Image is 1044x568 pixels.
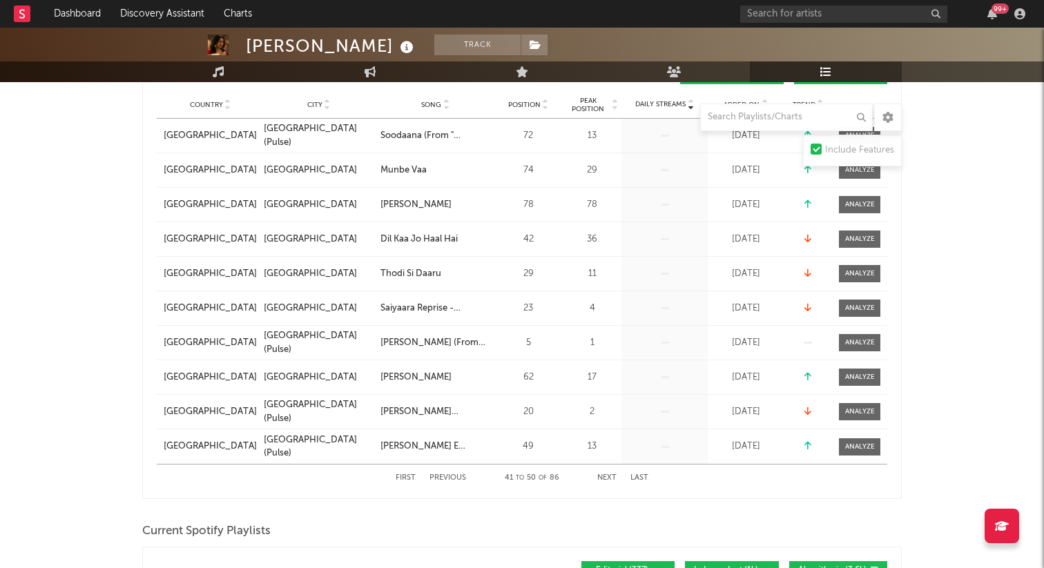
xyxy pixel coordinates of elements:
[711,164,780,177] div: [DATE]
[264,122,374,149] a: [GEOGRAPHIC_DATA] (Pulse)
[380,198,452,212] div: [PERSON_NAME]
[539,475,547,481] span: of
[566,97,610,113] span: Peak Position
[597,474,617,482] button: Next
[164,129,257,143] a: [GEOGRAPHIC_DATA]
[164,336,257,350] a: [GEOGRAPHIC_DATA]
[264,371,374,384] a: [GEOGRAPHIC_DATA]
[434,35,521,55] button: Track
[380,336,490,350] a: [PERSON_NAME] (From "Dhumketu")
[380,371,452,384] div: [PERSON_NAME]
[987,8,997,19] button: 99+
[380,198,490,212] a: [PERSON_NAME]
[700,104,873,131] input: Search Playlists/Charts
[264,302,357,315] div: [GEOGRAPHIC_DATA]
[630,474,648,482] button: Last
[164,164,257,177] a: [GEOGRAPHIC_DATA]
[264,164,357,177] div: [GEOGRAPHIC_DATA]
[793,101,815,109] span: Trend
[711,405,780,419] div: [DATE]
[497,198,559,212] div: 78
[380,233,458,246] div: Dil Kaa Jo Haal Hai
[380,233,490,246] a: Dil Kaa Jo Haal Hai
[497,233,559,246] div: 42
[164,198,257,212] a: [GEOGRAPHIC_DATA]
[711,371,780,384] div: [DATE]
[566,164,618,177] div: 29
[264,398,374,425] a: [GEOGRAPHIC_DATA] (Pulse)
[992,3,1009,14] div: 99 +
[497,164,559,177] div: 74
[711,302,780,315] div: [DATE]
[380,302,490,315] a: Saiyaara Reprise - [DEMOGRAPHIC_DATA]
[566,371,618,384] div: 17
[566,233,618,246] div: 36
[264,329,374,356] a: [GEOGRAPHIC_DATA] (Pulse)
[711,198,780,212] div: [DATE]
[380,440,490,453] a: [PERSON_NAME] E Dharatey (Duet)
[825,142,894,159] div: Include Features
[307,101,322,109] span: City
[164,233,257,246] a: [GEOGRAPHIC_DATA]
[711,129,780,143] div: [DATE]
[566,336,618,350] div: 1
[164,405,257,419] a: [GEOGRAPHIC_DATA]
[724,101,760,109] span: Added On
[380,267,490,281] a: Thodi Si Daaru
[380,164,427,177] div: Munbe Vaa
[516,475,524,481] span: to
[421,101,441,109] span: Song
[497,440,559,453] div: 49
[380,129,490,143] a: Soodaana (From "[PERSON_NAME] 2 The Rule") [TAMIL]
[396,474,416,482] button: First
[497,129,559,143] div: 72
[264,433,374,460] a: [GEOGRAPHIC_DATA] (Pulse)
[711,267,780,281] div: [DATE]
[380,267,441,281] div: Thodi Si Daaru
[497,267,559,281] div: 29
[566,405,618,419] div: 2
[711,336,780,350] div: [DATE]
[164,371,257,384] a: [GEOGRAPHIC_DATA]
[497,336,559,350] div: 5
[380,405,490,419] a: [PERSON_NAME] [PERSON_NAME] (From "Bohurupi")
[380,371,490,384] a: [PERSON_NAME]
[635,99,686,110] span: Daily Streams
[494,470,570,487] div: 41 50 86
[264,233,357,246] div: [GEOGRAPHIC_DATA]
[164,440,257,453] a: [GEOGRAPHIC_DATA]
[264,267,374,281] a: [GEOGRAPHIC_DATA]
[429,474,466,482] button: Previous
[264,267,357,281] div: [GEOGRAPHIC_DATA]
[566,440,618,453] div: 13
[164,267,257,281] a: [GEOGRAPHIC_DATA]
[566,198,618,212] div: 78
[497,405,559,419] div: 20
[264,233,374,246] a: [GEOGRAPHIC_DATA]
[711,233,780,246] div: [DATE]
[190,101,223,109] span: Country
[264,198,357,212] div: [GEOGRAPHIC_DATA]
[711,440,780,453] div: [DATE]
[142,523,271,540] span: Current Spotify Playlists
[380,164,490,177] a: Munbe Vaa
[164,302,257,315] a: [GEOGRAPHIC_DATA]
[497,371,559,384] div: 62
[264,371,357,384] div: [GEOGRAPHIC_DATA]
